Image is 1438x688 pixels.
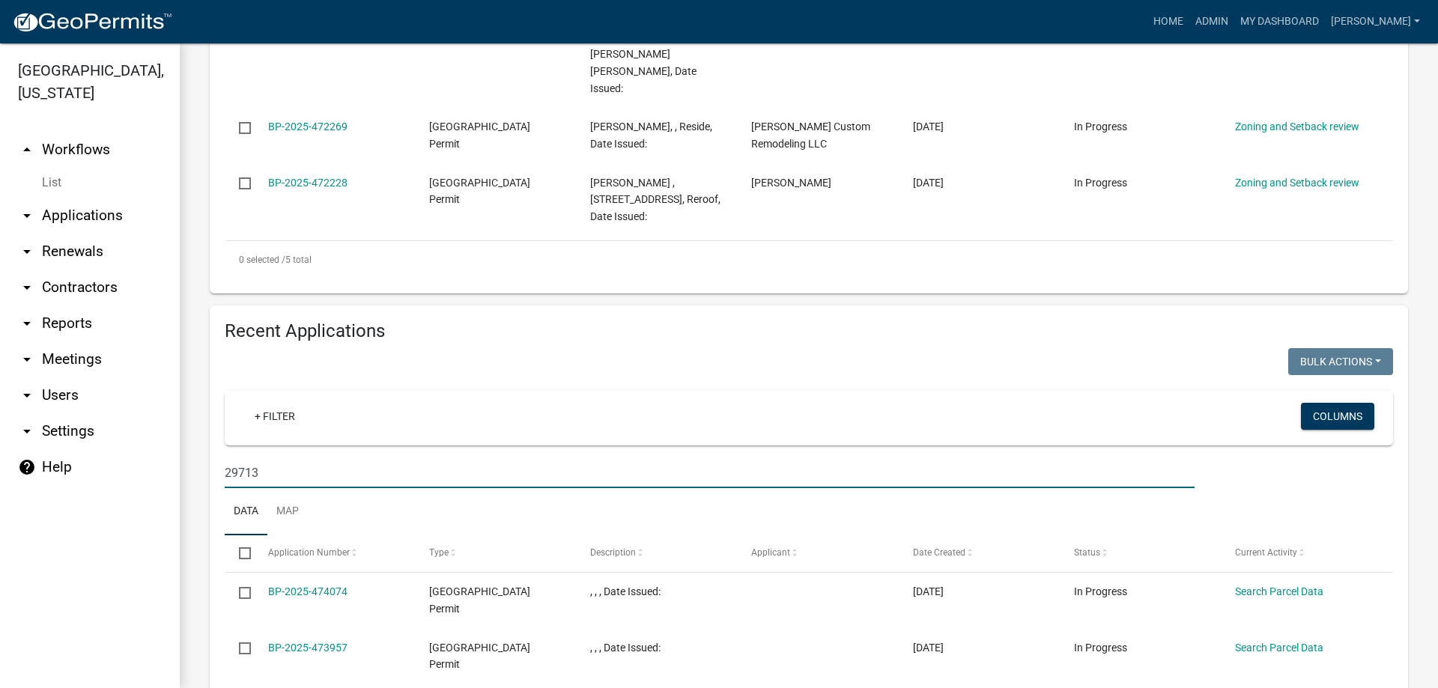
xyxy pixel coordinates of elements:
a: Admin [1189,7,1234,36]
span: In Progress [1074,121,1127,133]
span: 09/04/2025 [913,642,944,654]
span: Miller Custom Remodeling LLC [751,121,870,150]
a: BP-2025-474074 [268,585,348,597]
a: Home [1147,7,1189,36]
span: , , , Date Issued: [590,642,661,654]
datatable-header-cell: Applicant [737,535,898,571]
a: Data [225,488,267,536]
datatable-header-cell: Application Number [253,535,414,571]
i: arrow_drop_up [18,141,36,159]
a: Map [267,488,308,536]
a: BP-2025-472269 [268,121,348,133]
datatable-header-cell: Status [1060,535,1221,571]
span: Isanti County Building Permit [429,585,530,615]
span: In Progress [1074,642,1127,654]
a: BP-2025-472228 [268,177,348,189]
span: Current Activity [1235,547,1297,558]
input: Search for applications [225,457,1195,488]
span: Date Created [913,547,965,558]
span: Isanti County Building Permit [429,642,530,671]
a: + Filter [243,403,307,430]
span: Isanti County Building Permit [429,121,530,150]
a: BP-2025-473957 [268,642,348,654]
span: Isanti County Building Permit [429,177,530,206]
i: arrow_drop_down [18,386,36,404]
i: arrow_drop_down [18,314,36,332]
i: arrow_drop_down [18,243,36,261]
datatable-header-cell: Current Activity [1221,535,1382,571]
i: help [18,458,36,476]
button: Columns [1301,403,1374,430]
span: JULIE TURNER, 2998 SULLIVAN WOOD TRL NW, Reside, Date Issued: [590,14,697,94]
span: In Progress [1074,177,1127,189]
datatable-header-cell: Type [415,535,576,571]
span: Type [429,547,449,558]
button: Bulk Actions [1288,348,1393,375]
span: 09/02/2025 [913,177,944,189]
i: arrow_drop_down [18,207,36,225]
span: In Progress [1074,585,1127,597]
a: Zoning and Setback review [1235,121,1359,133]
span: 09/05/2025 [913,585,944,597]
i: arrow_drop_down [18,422,36,440]
a: [PERSON_NAME] [1325,7,1426,36]
a: My Dashboard [1234,7,1325,36]
span: Description [590,547,636,558]
a: Search Parcel Data [1235,642,1323,654]
span: 0 selected / [239,255,285,265]
span: Molly Harrington , 4836 331st ave cambridge mn 55008, Reroof, Date Issued: [590,177,720,223]
h4: Recent Applications [225,320,1393,342]
i: arrow_drop_down [18,350,36,368]
span: , , , Date Issued: [590,585,661,597]
div: 5 total [225,241,1393,278]
span: Status [1074,547,1100,558]
datatable-header-cell: Date Created [898,535,1059,571]
span: Applicant [751,547,790,558]
datatable-header-cell: Description [576,535,737,571]
a: Search Parcel Data [1235,585,1323,597]
span: Kodi Krone [751,177,831,189]
span: Nick Peck, , Reside, Date Issued: [590,121,712,150]
span: 09/02/2025 [913,121,944,133]
span: Application Number [268,547,350,558]
a: Zoning and Setback review [1235,177,1359,189]
i: arrow_drop_down [18,278,36,296]
datatable-header-cell: Select [225,535,253,571]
